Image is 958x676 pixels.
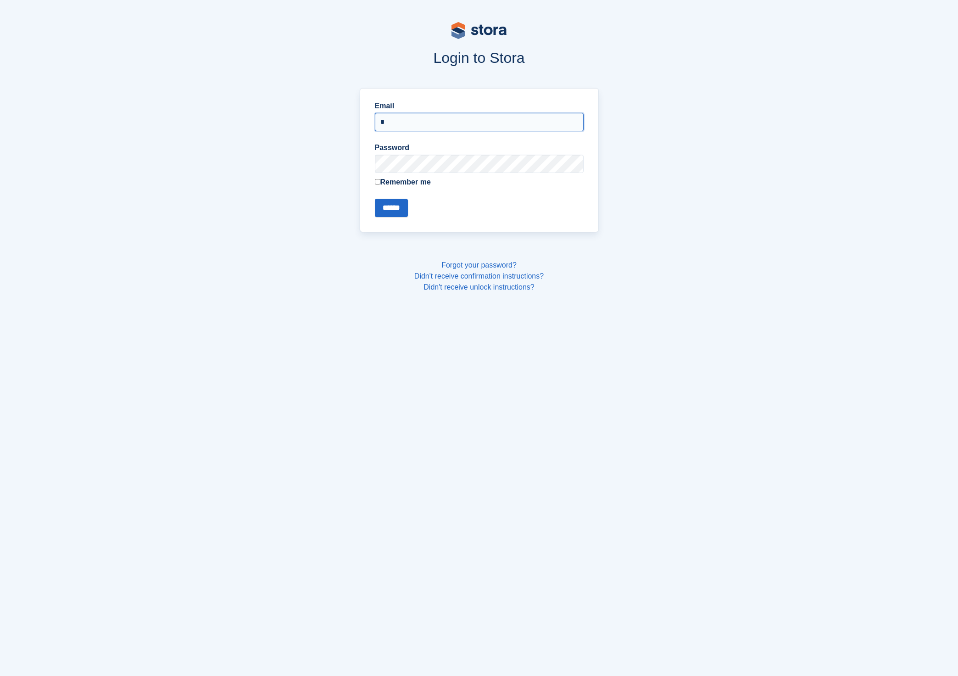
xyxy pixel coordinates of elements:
[414,272,544,280] a: Didn't receive confirmation instructions?
[451,22,507,39] img: stora-logo-53a41332b3708ae10de48c4981b4e9114cc0af31d8433b30ea865607fb682f29.svg
[375,179,380,184] input: Remember me
[375,101,584,112] label: Email
[184,50,774,66] h1: Login to Stora
[375,142,584,153] label: Password
[375,177,584,188] label: Remember me
[441,261,517,269] a: Forgot your password?
[423,283,534,291] a: Didn't receive unlock instructions?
